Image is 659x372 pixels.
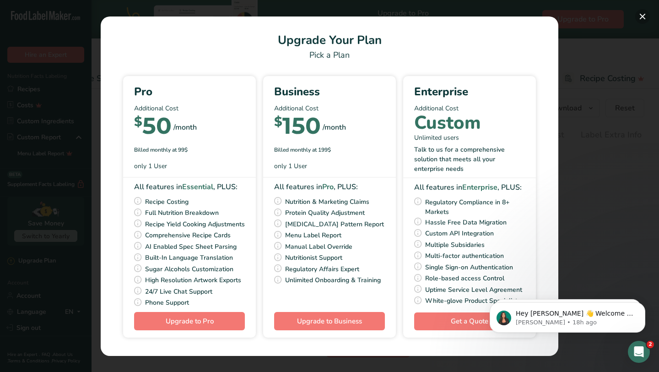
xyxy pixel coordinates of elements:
[274,312,385,330] button: Upgrade to Business
[112,31,547,49] h1: Upgrade Your Plan
[274,161,307,171] span: only 1 User
[414,133,459,142] span: Unlimited users
[414,312,525,330] a: Get a Quote
[414,117,481,129] div: Custom
[414,83,525,100] div: Enterprise
[134,161,167,171] span: only 1 User
[134,104,245,113] p: Additional Cost
[476,283,659,347] iframe: Intercom notifications message
[145,219,245,230] span: Recipe Yield Cooking Adjustments
[285,207,365,219] span: Protein Quality Adjustment
[145,263,233,275] span: Sugar Alcohols Customization
[425,250,504,262] span: Multi-factor authentication
[322,182,334,192] b: Pro
[414,145,525,174] div: Talk to us for a comprehensive solution that meets all your enterprise needs
[647,341,654,348] span: 2
[274,117,321,138] div: 150
[134,146,245,154] div: Billed monthly at 99$
[145,286,212,297] span: 24/7 Live Chat Support
[134,83,245,100] div: Pro
[285,263,359,275] span: Regulatory Affairs Expert
[414,104,525,113] p: Additional Cost
[425,295,518,306] span: White-glove Product Specialist
[462,182,497,192] b: Enterprise
[323,122,346,133] div: /month
[182,182,213,192] b: Essential
[166,317,214,326] span: Upgrade to Pro
[134,312,245,330] button: Upgrade to Pro
[425,273,504,284] span: Role-based access Control
[285,241,352,252] span: Manual Label Override
[425,228,494,239] span: Custom API Integration
[274,104,385,113] p: Additional Cost
[134,114,142,129] span: $
[628,341,650,363] iframe: Intercom live chat
[285,196,369,208] span: Nutrition & Marketing Claims
[145,230,231,241] span: Comprehensive Recipe Cards
[285,274,381,286] span: Unlimited Onboarding & Training
[297,317,362,326] span: Upgrade to Business
[451,316,488,327] span: Get a Quote
[285,230,341,241] span: Menu Label Report
[274,83,385,100] div: Business
[425,217,507,228] span: Hassle Free Data Migration
[285,252,342,263] span: Nutritionist Support
[145,252,233,263] span: Built-In Language Translation
[425,262,513,273] span: Single Sign-on Authentication
[134,181,245,192] div: All features in , PLUS:
[425,284,522,295] span: Uptime Service Level Agreement
[285,219,384,230] span: [MEDICAL_DATA] Pattern Report
[112,49,547,61] div: Pick a Plan
[145,241,237,252] span: AI Enabled Spec Sheet Parsing
[414,182,525,193] div: All features in , PLUS:
[425,239,485,251] span: Multiple Subsidaries
[134,117,172,138] div: 50
[274,114,282,129] span: $
[173,122,197,133] div: /month
[274,146,385,154] div: Billed monthly at 199$
[425,197,525,217] span: Regulatory Compliance in 8+ Markets
[145,207,219,219] span: Full Nutrition Breakdown
[145,297,189,308] span: Phone Support
[145,196,189,208] span: Recipe Costing
[145,274,241,286] span: High Resolution Artwork Exports
[274,181,385,192] div: All features in , PLUS:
